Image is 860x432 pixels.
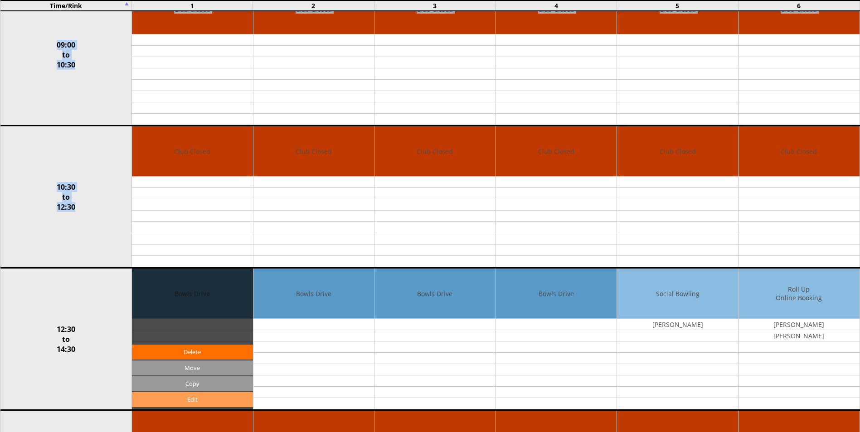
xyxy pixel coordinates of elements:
td: 5 [617,0,739,11]
td: 6 [738,0,860,11]
td: [PERSON_NAME] [739,319,860,330]
td: Bowls Drive [374,269,496,319]
td: [PERSON_NAME] [617,319,738,330]
td: 3 [374,0,496,11]
td: 1 [131,0,253,11]
td: Club Closed [739,126,860,177]
td: Club Closed [132,126,253,177]
input: Copy [132,376,253,391]
td: Bowls Drive [253,269,374,319]
td: 2 [253,0,374,11]
td: 10:30 to 12:30 [0,126,131,268]
a: Edit [132,392,253,407]
td: [PERSON_NAME] [739,330,860,341]
td: Club Closed [496,126,617,177]
td: Club Closed [253,126,374,177]
td: 4 [496,0,617,11]
input: Move [132,360,253,375]
td: Club Closed [617,126,738,177]
td: Social Bowling [617,269,738,319]
td: Bowls Drive [496,269,617,319]
td: Time/Rink [0,0,131,11]
td: Roll Up Online Booking [739,269,860,319]
td: 12:30 to 14:30 [0,268,131,410]
a: Delete [132,345,253,360]
td: Club Closed [374,126,496,177]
